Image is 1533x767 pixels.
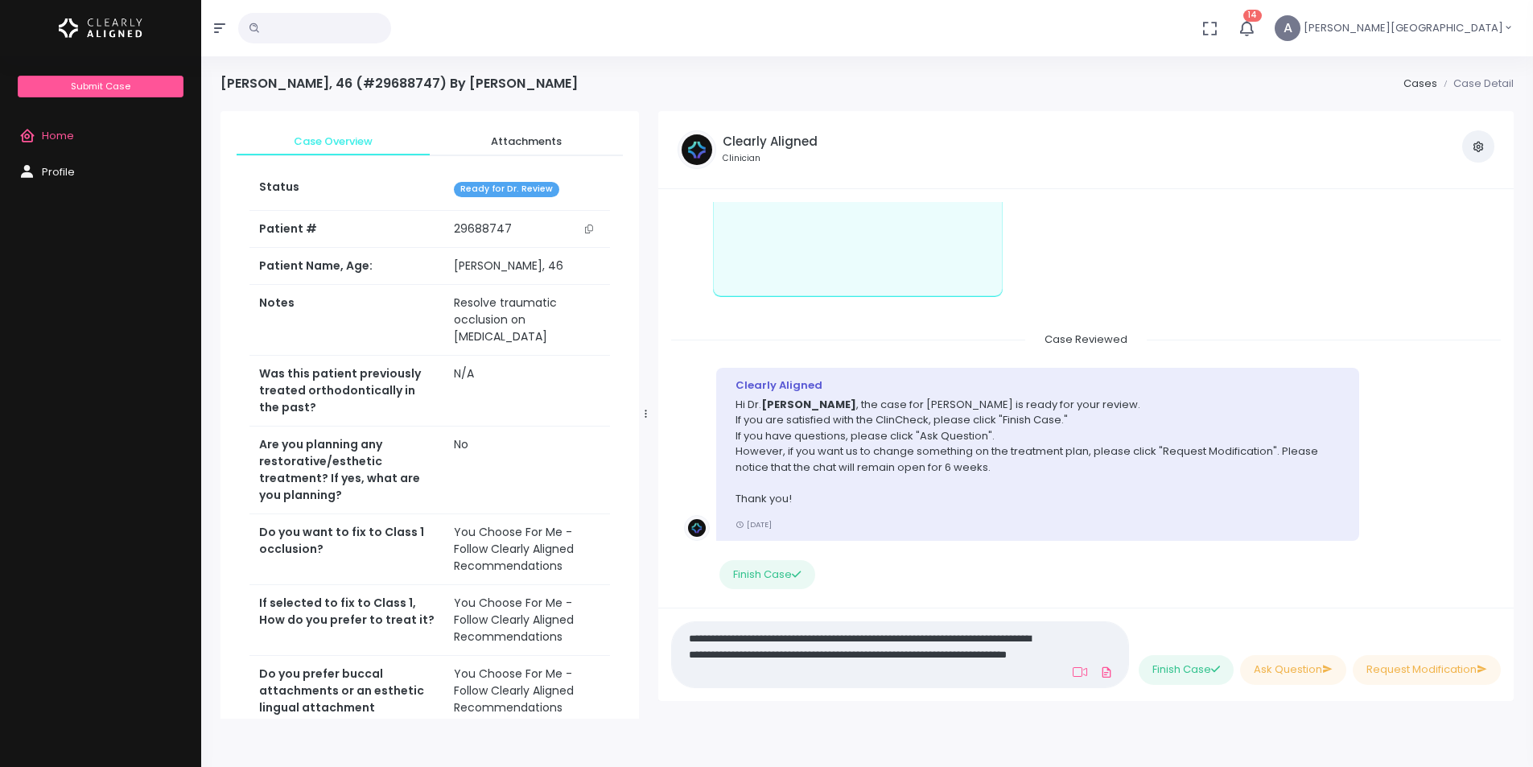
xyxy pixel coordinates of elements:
td: You Choose For Me - Follow Clearly Aligned Recommendations [444,656,609,744]
button: Ask Question [1240,655,1346,685]
span: Case Overview [249,134,417,150]
th: Do you prefer buccal attachments or an esthetic lingual attachment protocol? [249,656,444,744]
span: [PERSON_NAME][GEOGRAPHIC_DATA] [1304,20,1503,36]
a: Cases [1403,76,1437,91]
button: Finish Case [1139,655,1234,685]
li: Case Detail [1437,76,1514,92]
button: Request Modification [1353,655,1501,685]
button: Finish Case [719,560,814,590]
div: Clearly Aligned [736,377,1340,394]
a: Add Loom Video [1069,666,1090,678]
th: Status [249,169,444,210]
p: Hi Dr. , the case for [PERSON_NAME] is ready for your review. If you are satisfied with the ClinC... [736,397,1340,507]
a: Submit Case [18,76,183,97]
th: Was this patient previously treated orthodontically in the past? [249,356,444,427]
th: If selected to fix to Class 1, How do you prefer to treat it? [249,585,444,656]
b: [PERSON_NAME] [761,397,856,412]
span: A [1275,15,1300,41]
small: [DATE] [736,519,772,530]
span: Ready for Dr. Review [454,182,559,197]
td: You Choose For Me - Follow Clearly Aligned Recommendations [444,514,609,585]
h4: [PERSON_NAME], 46 (#29688747) By [PERSON_NAME] [220,76,578,91]
td: Resolve traumatic occlusion on [MEDICAL_DATA] [444,285,609,356]
th: Do you want to fix to Class 1 occlusion? [249,514,444,585]
td: N/A [444,356,609,427]
span: Home [42,128,74,143]
span: Case Reviewed [1025,327,1147,352]
th: Patient # [249,210,444,248]
td: 29688747 [444,211,609,248]
div: scrollable content [671,202,1501,592]
td: No [444,427,609,514]
th: Notes [249,285,444,356]
span: Submit Case [71,80,130,93]
td: You Choose For Me - Follow Clearly Aligned Recommendations [444,585,609,656]
span: Profile [42,164,75,179]
th: Patient Name, Age: [249,248,444,285]
a: Add Files [1097,658,1116,687]
th: Are you planning any restorative/esthetic treatment? If yes, what are you planning? [249,427,444,514]
img: Logo Horizontal [59,11,142,45]
div: scrollable content [220,111,639,719]
td: [PERSON_NAME], 46 [444,248,609,285]
span: 14 [1243,10,1262,22]
span: Attachments [443,134,610,150]
h5: Clearly Aligned [723,134,818,149]
small: Clinician [723,152,818,165]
